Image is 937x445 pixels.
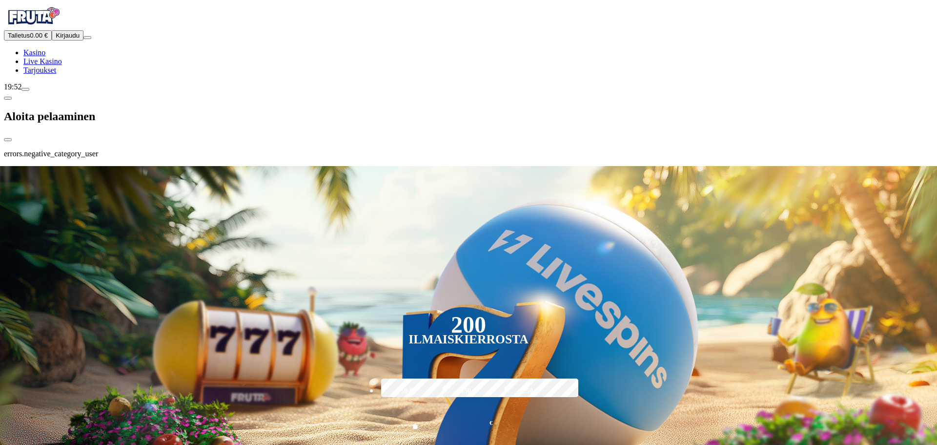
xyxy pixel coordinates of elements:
span: Talletus [8,32,30,39]
button: menu [83,36,91,39]
button: close [4,138,12,141]
div: 200 [451,319,486,331]
span: Tarjoukset [23,66,56,74]
button: Talletusplus icon0.00 € [4,30,52,41]
label: 50 € [379,377,435,405]
span: Kasino [23,48,45,57]
span: Live Kasino [23,57,62,65]
nav: Primary [4,4,933,75]
p: errors.negative_category_user [4,149,933,158]
button: Kirjaudu [52,30,83,41]
a: poker-chip iconLive Kasino [23,57,62,65]
span: 0.00 € [30,32,48,39]
button: chevron-left icon [4,97,12,100]
button: live-chat [21,88,29,91]
label: 250 € [502,377,559,405]
span: Kirjaudu [56,32,80,39]
a: gift-inverted iconTarjoukset [23,66,56,74]
img: Fruta [4,4,62,28]
a: Fruta [4,21,62,30]
label: 150 € [440,377,497,405]
a: diamond iconKasino [23,48,45,57]
h2: Aloita pelaaminen [4,110,933,123]
span: 19:52 [4,83,21,91]
div: Ilmaiskierrosta [408,334,529,345]
span: € [489,419,492,428]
